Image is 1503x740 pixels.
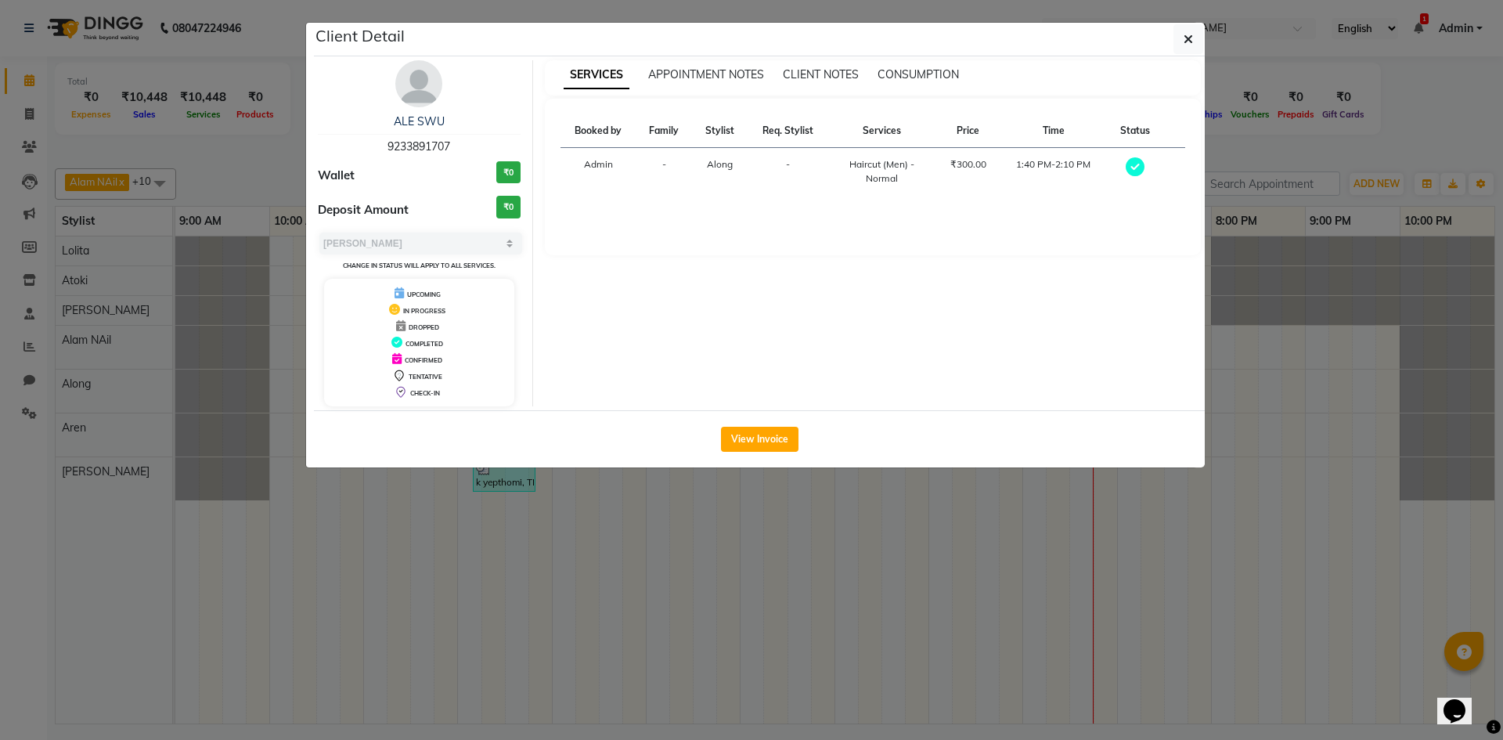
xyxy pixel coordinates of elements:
[405,340,443,348] span: COMPLETED
[496,161,521,184] h3: ₹0
[318,201,409,219] span: Deposit Amount
[828,114,937,148] th: Services
[343,262,496,269] small: Change in status will apply to all services.
[1437,677,1487,724] iframe: chat widget
[560,114,636,148] th: Booked by
[1000,114,1108,148] th: Time
[564,61,629,89] span: SERVICES
[405,356,442,364] span: CONFIRMED
[409,373,442,381] span: TENTATIVE
[394,114,445,128] a: ALE SWU
[560,148,636,196] td: Admin
[707,158,733,170] span: Along
[721,427,798,452] button: View Invoice
[648,67,764,81] span: APPOINTMENT NOTES
[946,157,990,171] div: ₹300.00
[407,291,441,298] span: UPCOMING
[1000,148,1108,196] td: 1:40 PM-2:10 PM
[315,24,405,48] h5: Client Detail
[783,67,859,81] span: CLIENT NOTES
[692,114,747,148] th: Stylist
[936,114,1000,148] th: Price
[410,389,440,397] span: CHECK-IN
[1108,114,1164,148] th: Status
[748,148,828,196] td: -
[838,157,928,186] div: Haircut (Men) - Normal
[878,67,959,81] span: CONSUMPTION
[409,323,439,331] span: DROPPED
[395,60,442,107] img: avatar
[387,139,450,153] span: 9233891707
[403,307,445,315] span: IN PROGRESS
[748,114,828,148] th: Req. Stylist
[636,114,693,148] th: Family
[496,196,521,218] h3: ₹0
[318,167,355,185] span: Wallet
[636,148,693,196] td: -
